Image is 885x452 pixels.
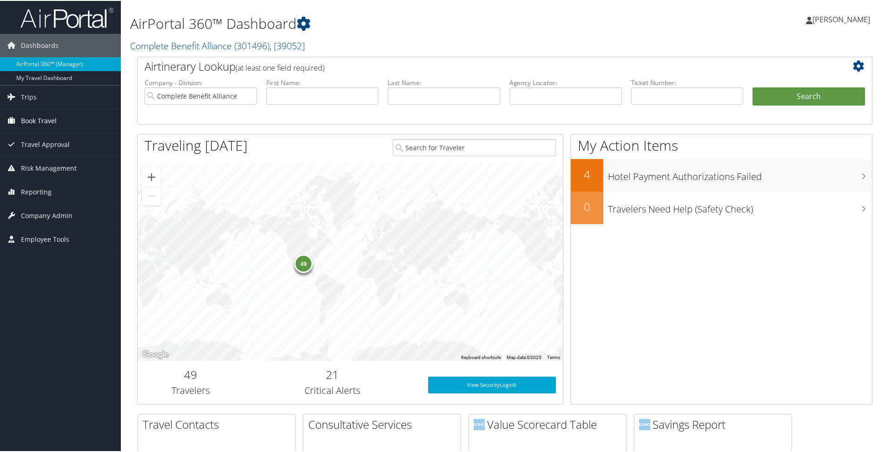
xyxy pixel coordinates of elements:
img: domo-logo.png [474,418,485,429]
label: Company - Division: [145,77,257,86]
span: [PERSON_NAME] [812,13,870,24]
button: Zoom out [142,186,161,205]
h2: Airtinerary Lookup [145,58,804,73]
h2: Savings Report [639,416,792,432]
h1: AirPortal 360™ Dashboard [130,13,630,33]
input: Search for Traveler [393,138,556,155]
h2: 0 [571,198,603,214]
label: Agency Locator: [509,77,622,86]
a: 4Hotel Payment Authorizations Failed [571,158,872,191]
h3: Critical Alerts [251,383,414,396]
button: Zoom in [142,167,161,186]
a: [PERSON_NAME] [806,5,879,33]
span: ( 301496 ) [234,39,270,51]
h1: My Action Items [571,135,872,154]
h1: Traveling [DATE] [145,135,248,154]
h2: 4 [571,166,603,181]
h2: Consultative Services [308,416,461,432]
h2: Travel Contacts [143,416,295,432]
a: 0Travelers Need Help (Safety Check) [571,191,872,223]
h2: 21 [251,366,414,382]
span: Employee Tools [21,227,69,250]
span: Dashboards [21,33,59,56]
label: Last Name: [388,77,500,86]
span: , [ 39052 ] [270,39,305,51]
a: Terms (opens in new tab) [547,354,560,359]
a: Open this area in Google Maps (opens a new window) [140,348,171,360]
img: airportal-logo.png [20,6,113,28]
label: Ticket Number: [631,77,744,86]
h2: 49 [145,366,237,382]
img: Google [140,348,171,360]
span: Reporting [21,179,52,203]
span: Travel Approval [21,132,70,155]
h3: Travelers [145,383,237,396]
h2: Value Scorecard Table [474,416,626,432]
img: domo-logo.png [639,418,650,429]
span: Trips [21,85,37,108]
span: Company Admin [21,203,73,226]
span: Risk Management [21,156,77,179]
h3: Hotel Payment Authorizations Failed [608,165,872,182]
a: View SecurityLogic® [428,376,556,392]
span: (at least one field required) [236,62,324,72]
button: Search [753,86,865,105]
button: Keyboard shortcuts [461,353,501,360]
label: First Name: [266,77,379,86]
div: 49 [295,253,313,272]
a: Complete Benefit Alliance [130,39,305,51]
span: Book Travel [21,108,57,132]
span: Map data ©2025 [507,354,542,359]
h3: Travelers Need Help (Safety Check) [608,197,872,215]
